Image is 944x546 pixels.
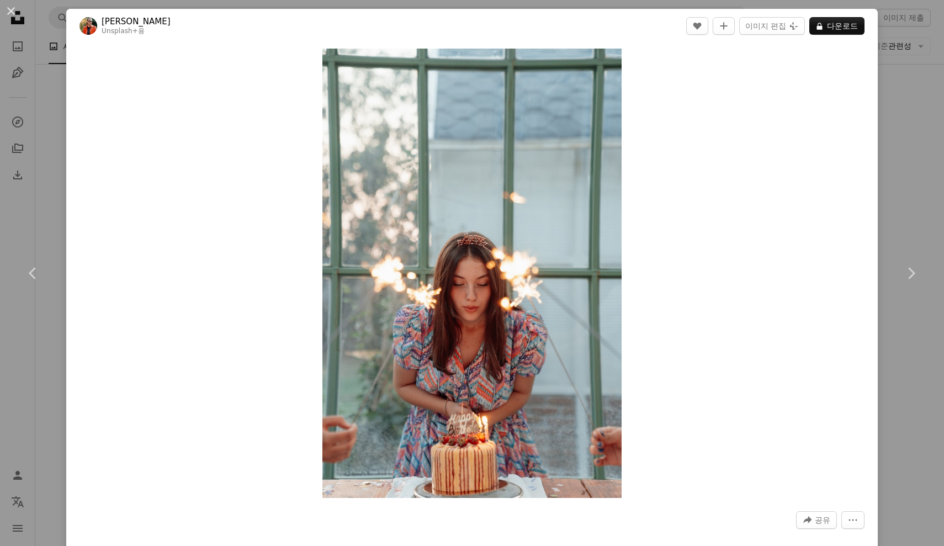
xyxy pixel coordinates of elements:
button: 더 많은 작업 [841,511,865,529]
div: 용 [102,27,171,36]
button: 좋아요 [686,17,708,35]
button: 컬렉션에 추가 [713,17,735,35]
img: Ahmet Kurt의 프로필로 이동 [79,17,97,35]
button: 이 이미지 공유 [796,511,837,529]
a: Unsplash+ [102,27,138,35]
a: 다음 [878,220,944,326]
button: 이미지 편집 [739,17,805,35]
span: 공유 [815,512,830,528]
button: 이 이미지 확대 [322,49,622,498]
img: 케이크에 촛불을 끄는 여자 [322,49,622,498]
a: [PERSON_NAME] [102,16,171,27]
button: 다운로드 [809,17,865,35]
